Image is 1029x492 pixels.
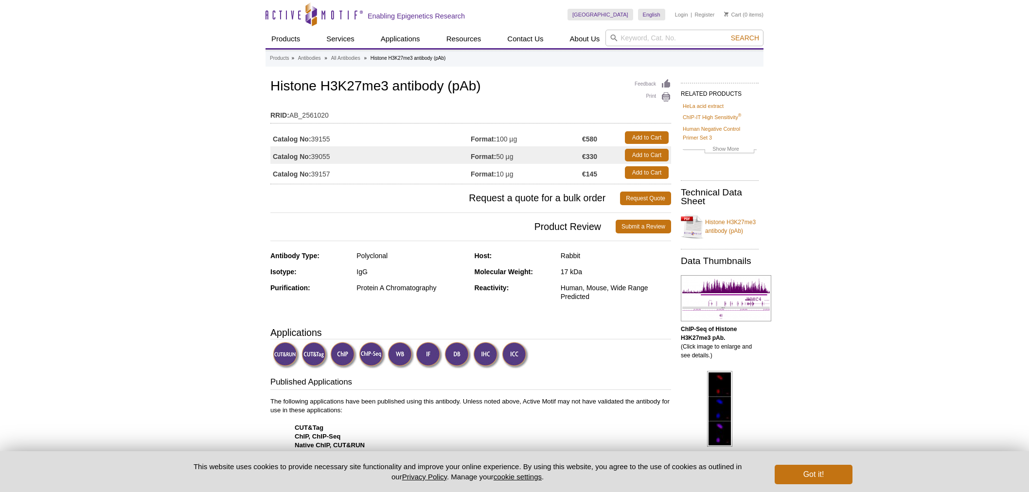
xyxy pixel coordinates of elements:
td: 50 µg [471,146,582,164]
td: 100 µg [471,129,582,146]
h2: Technical Data Sheet [681,188,759,206]
a: HeLa acid extract [683,102,724,110]
strong: Catalog No: [273,170,311,178]
a: Histone H3K27me3 antibody (pAb) [681,212,759,241]
div: 17 kDa [561,267,671,276]
strong: €580 [582,135,597,143]
a: Cart [724,11,741,18]
strong: WB [295,450,305,457]
strong: ChIP, ChIP-Seq [295,433,340,440]
p: This website uses cookies to provide necessary site functionality and improve your online experie... [177,461,759,482]
td: 39155 [270,129,471,146]
strong: Catalog No: [273,152,311,161]
img: Dot Blot Validated [444,342,471,369]
strong: Purification: [270,284,310,292]
strong: Isotype: [270,268,297,276]
img: Histone H3K27me3 antibody (pAb) tested by ChIP-Seq. [681,275,771,321]
li: Histone H3K27me3 antibody (pAb) [371,55,446,61]
strong: Catalog No: [273,135,311,143]
a: Request Quote [620,192,671,205]
li: » [364,55,367,61]
span: Search [731,34,759,42]
li: (0 items) [724,9,763,20]
a: Add to Cart [625,149,669,161]
div: Polyclonal [356,251,467,260]
strong: Format: [471,170,496,178]
h1: Histone H3K27me3 antibody (pAb) [270,79,671,95]
img: Your Cart [724,12,728,17]
h2: Data Thumbnails [681,257,759,265]
strong: Antibody Type: [270,252,319,260]
button: Search [728,34,762,42]
a: Antibodies [298,54,321,63]
a: Applications [375,30,426,48]
li: » [324,55,327,61]
div: Protein A Chromatography [356,283,467,292]
strong: Native ChIP, CUT&RUN [295,441,365,449]
a: Human Negative Control Primer Set 3 [683,124,757,142]
p: (Click image to enlarge and see details.) [681,325,759,360]
li: | [691,9,692,20]
sup: ® [738,113,742,118]
a: Register [694,11,714,18]
a: [GEOGRAPHIC_DATA] [568,9,633,20]
td: AB_2561020 [270,105,671,121]
a: Show More [683,144,757,156]
td: 10 µg [471,164,582,181]
a: Add to Cart [625,131,669,144]
strong: €330 [582,152,597,161]
img: Western Blot Validated [388,342,414,369]
a: Resources [441,30,487,48]
input: Keyword, Cat. No. [605,30,763,46]
strong: Reactivity: [475,284,509,292]
td: 39157 [270,164,471,181]
img: Immunohistochemistry Validated [473,342,500,369]
a: Privacy Policy [402,473,447,481]
a: ChIP-IT High Sensitivity® [683,113,741,122]
a: All Antibodies [331,54,360,63]
button: cookie settings [494,473,542,481]
a: Login [675,11,688,18]
button: Got it! [775,465,852,484]
img: CUT&RUN Validated [273,342,300,369]
a: Contact Us [501,30,549,48]
h3: Applications [270,325,671,340]
a: About Us [564,30,606,48]
h2: RELATED PRODUCTS [681,83,759,100]
img: Immunocytochemistry Validated [502,342,529,369]
span: Request a quote for a bulk order [270,192,620,205]
a: Feedback [635,79,671,89]
b: ChIP-Seq of Histone H3K27me3 pAb. [681,326,737,341]
img: CUT&Tag Validated [302,342,328,369]
img: Histone H3K27me3 antibody (pAb) tested by immunofluorescence. [707,371,732,447]
img: ChIP-Seq Validated [359,342,386,369]
a: Print [635,92,671,103]
a: Services [320,30,360,48]
strong: Molecular Weight: [475,268,533,276]
div: Human, Mouse, Wide Range Predicted [561,283,671,301]
strong: Format: [471,135,496,143]
strong: Host: [475,252,492,260]
li: » [291,55,294,61]
a: Submit a Review [616,220,671,233]
strong: RRID: [270,111,289,120]
div: IgG [356,267,467,276]
td: 39055 [270,146,471,164]
a: Products [270,54,289,63]
strong: CUT&Tag [295,424,323,431]
h2: Enabling Epigenetics Research [368,12,465,20]
a: Add to Cart [625,166,669,179]
span: Product Review [270,220,616,233]
a: Products [266,30,306,48]
strong: Format: [471,152,496,161]
a: English [638,9,665,20]
strong: €145 [582,170,597,178]
img: ChIP Validated [330,342,357,369]
h3: Published Applications [270,376,671,390]
p: (Click image to enlarge and see details.) [681,450,759,485]
img: Immunofluorescence Validated [416,342,443,369]
div: Rabbit [561,251,671,260]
